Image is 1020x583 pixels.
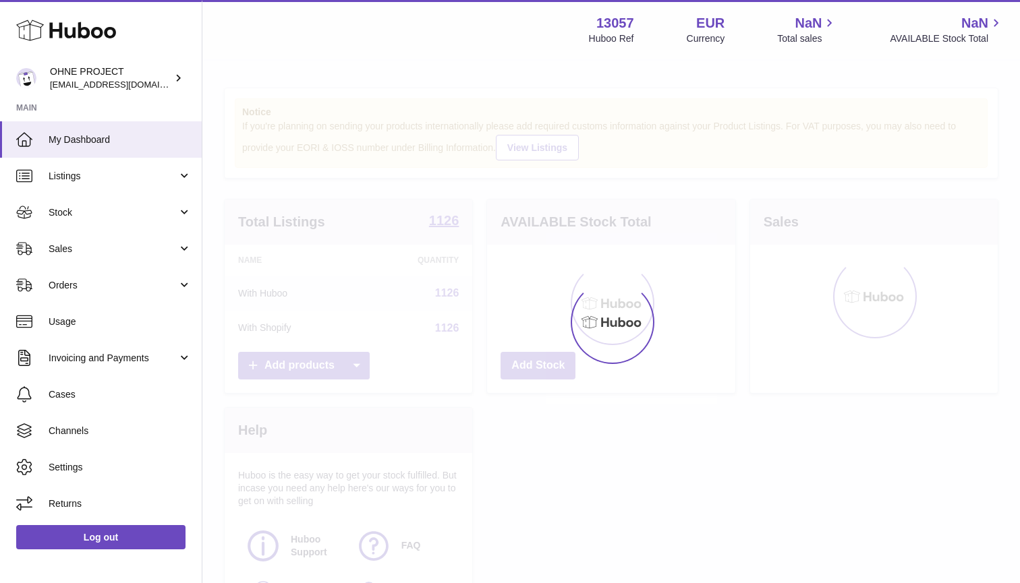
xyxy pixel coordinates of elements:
[16,68,36,88] img: support@ohneproject.com
[50,79,198,90] span: [EMAIL_ADDRESS][DOMAIN_NAME]
[49,352,177,365] span: Invoicing and Payments
[49,243,177,255] span: Sales
[49,315,192,328] span: Usage
[49,425,192,437] span: Channels
[49,206,177,219] span: Stock
[49,388,192,401] span: Cases
[696,14,725,32] strong: EUR
[49,497,192,510] span: Returns
[890,32,1004,45] span: AVAILABLE Stock Total
[49,279,177,292] span: Orders
[49,133,192,146] span: My Dashboard
[596,14,634,32] strong: 13057
[589,32,634,45] div: Huboo Ref
[687,32,725,45] div: Currency
[49,461,192,474] span: Settings
[795,14,822,32] span: NaN
[961,14,988,32] span: NaN
[50,65,171,91] div: OHNE PROJECT
[777,14,837,45] a: NaN Total sales
[890,14,1004,45] a: NaN AVAILABLE Stock Total
[16,525,186,549] a: Log out
[49,170,177,183] span: Listings
[777,32,837,45] span: Total sales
